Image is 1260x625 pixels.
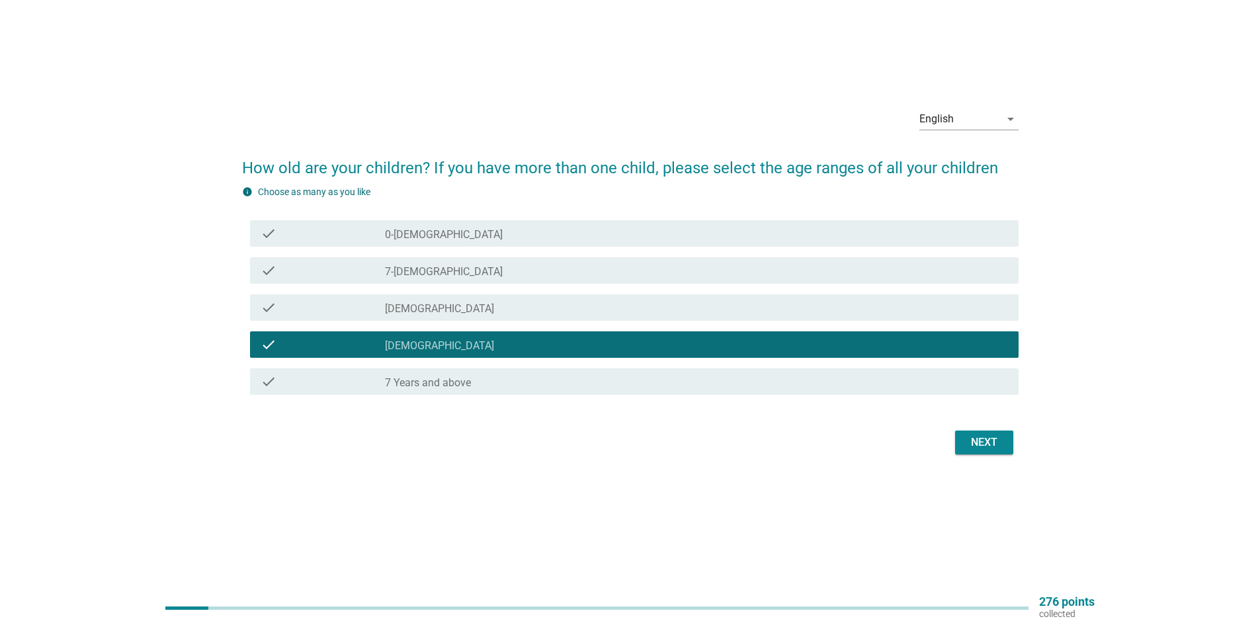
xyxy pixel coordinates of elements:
[955,431,1013,454] button: Next
[261,337,276,353] i: check
[966,435,1003,450] div: Next
[261,300,276,315] i: check
[242,143,1019,180] h2: How old are your children? If you have more than one child, please select the age ranges of all y...
[385,265,503,278] label: 7-[DEMOGRAPHIC_DATA]
[1003,111,1019,127] i: arrow_drop_down
[385,302,494,315] label: [DEMOGRAPHIC_DATA]
[1039,596,1095,608] p: 276 points
[261,263,276,278] i: check
[258,187,370,197] label: Choose as many as you like
[385,339,494,353] label: [DEMOGRAPHIC_DATA]
[385,228,503,241] label: 0-[DEMOGRAPHIC_DATA]
[261,374,276,390] i: check
[261,226,276,241] i: check
[242,187,253,197] i: info
[919,113,954,125] div: English
[385,376,471,390] label: 7 Years and above
[1039,608,1095,620] p: collected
